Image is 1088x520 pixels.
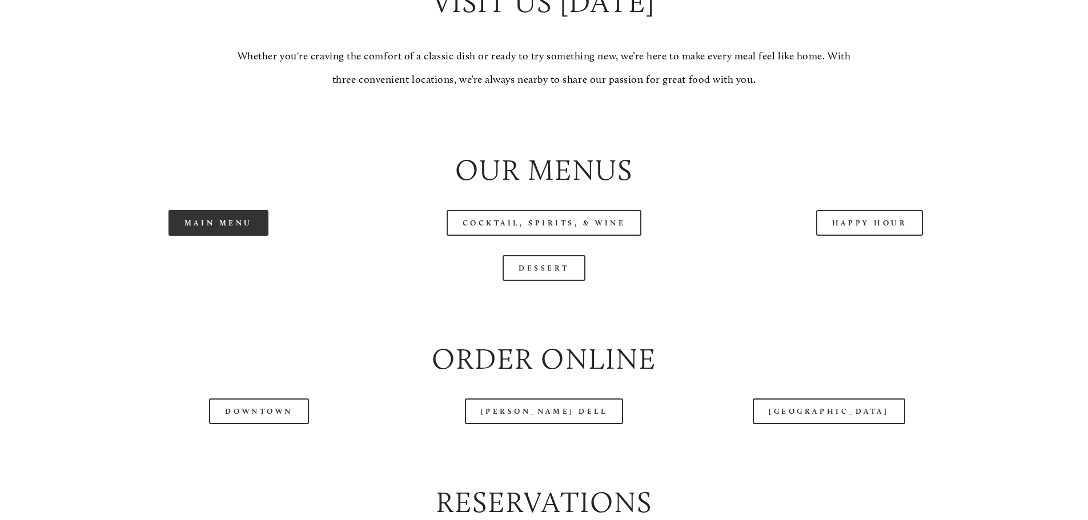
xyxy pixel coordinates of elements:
[503,255,585,281] a: Dessert
[209,398,308,424] a: Downtown
[65,339,1022,380] h2: Order Online
[168,210,268,236] a: Main Menu
[65,150,1022,191] h2: Our Menus
[447,210,642,236] a: Cocktail, Spirits, & Wine
[753,398,905,424] a: [GEOGRAPHIC_DATA]
[465,398,624,424] a: [PERSON_NAME] Dell
[33,4,90,61] img: Amaro's Table
[816,210,924,236] a: Happy Hour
